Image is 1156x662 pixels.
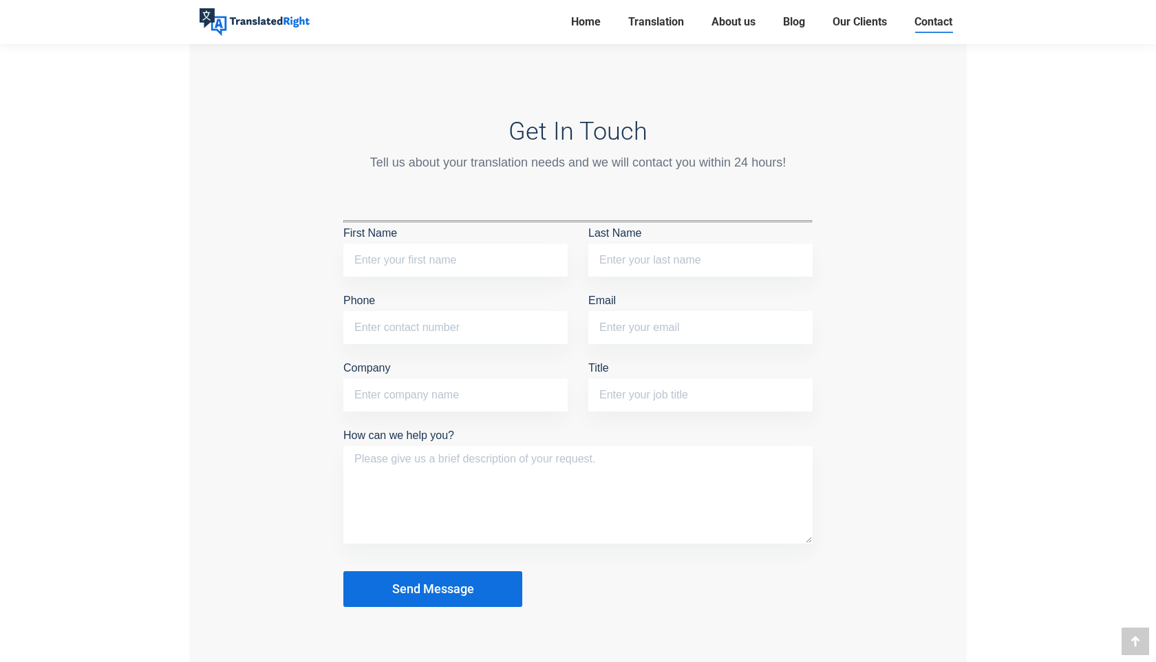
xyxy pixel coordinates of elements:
[711,15,756,29] span: About us
[914,15,952,29] span: Contact
[200,8,310,36] img: Translated Right
[588,227,813,266] label: Last Name
[588,378,813,412] input: Title
[343,571,522,607] button: Send Message
[624,12,688,32] a: Translation
[343,244,568,277] input: First Name
[779,12,809,32] a: Blog
[343,362,568,401] label: Company
[343,295,568,333] label: Phone
[343,153,813,172] div: Tell us about your translation needs and we will contact you within 24 hours!
[392,582,474,596] span: Send Message
[343,446,813,544] textarea: How can we help you?
[588,244,813,277] input: Last Name
[343,378,568,412] input: Company
[343,311,568,344] input: Phone
[343,117,813,146] h3: Get In Touch
[343,220,813,607] form: Contact form
[588,295,813,333] label: Email
[707,12,760,32] a: About us
[343,227,568,266] label: First Name
[588,362,813,401] label: Title
[588,311,813,344] input: Email
[783,15,805,29] span: Blog
[833,15,887,29] span: Our Clients
[910,12,956,32] a: Contact
[567,12,605,32] a: Home
[828,12,891,32] a: Our Clients
[571,15,601,29] span: Home
[343,429,813,462] label: How can we help you?
[628,15,684,29] span: Translation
